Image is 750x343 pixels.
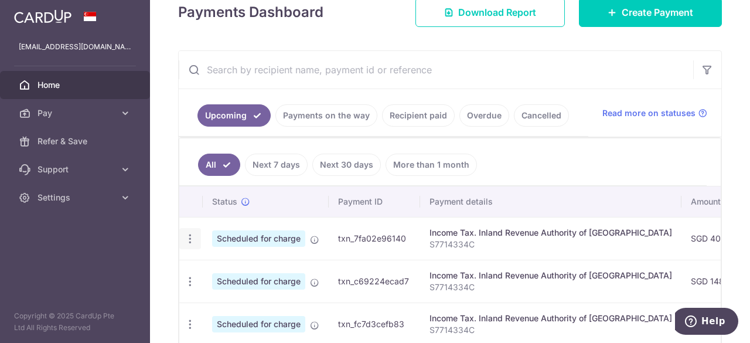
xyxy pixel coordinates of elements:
h4: Payments Dashboard [178,2,323,23]
td: txn_7fa02e96140 [329,217,420,260]
p: S7714334C [429,281,672,293]
a: All [198,154,240,176]
div: Income Tax. Inland Revenue Authority of [GEOGRAPHIC_DATA] [429,270,672,281]
p: S7714334C [429,324,672,336]
a: More than 1 month [386,154,477,176]
a: Recipient paid [382,104,455,127]
span: Scheduled for charge [212,316,305,332]
a: Payments on the way [275,104,377,127]
span: Read more on statuses [602,107,696,119]
th: Payment details [420,186,681,217]
input: Search by recipient name, payment id or reference [179,51,693,89]
span: Pay [37,107,115,119]
a: Next 30 days [312,154,381,176]
span: Scheduled for charge [212,273,305,290]
span: Home [37,79,115,91]
span: Create Payment [622,5,693,19]
td: SGD 409.50 [681,217,748,260]
img: CardUp [14,9,71,23]
p: [EMAIL_ADDRESS][DOMAIN_NAME] [19,41,131,53]
td: txn_c69224ecad7 [329,260,420,303]
a: Upcoming [197,104,271,127]
div: Income Tax. Inland Revenue Authority of [GEOGRAPHIC_DATA] [429,313,672,324]
span: Scheduled for charge [212,230,305,247]
span: Amount [691,196,721,208]
a: Read more on statuses [602,107,707,119]
span: Support [37,164,115,175]
a: Overdue [459,104,509,127]
div: Income Tax. Inland Revenue Authority of [GEOGRAPHIC_DATA] [429,227,672,239]
a: Cancelled [514,104,569,127]
a: Next 7 days [245,154,308,176]
td: SGD 148.40 [681,260,748,303]
span: Refer & Save [37,135,115,147]
iframe: Opens a widget where you can find more information [675,308,738,337]
th: Payment ID [329,186,420,217]
p: S7714334C [429,239,672,250]
span: Download Report [458,5,536,19]
span: Status [212,196,237,208]
span: Settings [37,192,115,203]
